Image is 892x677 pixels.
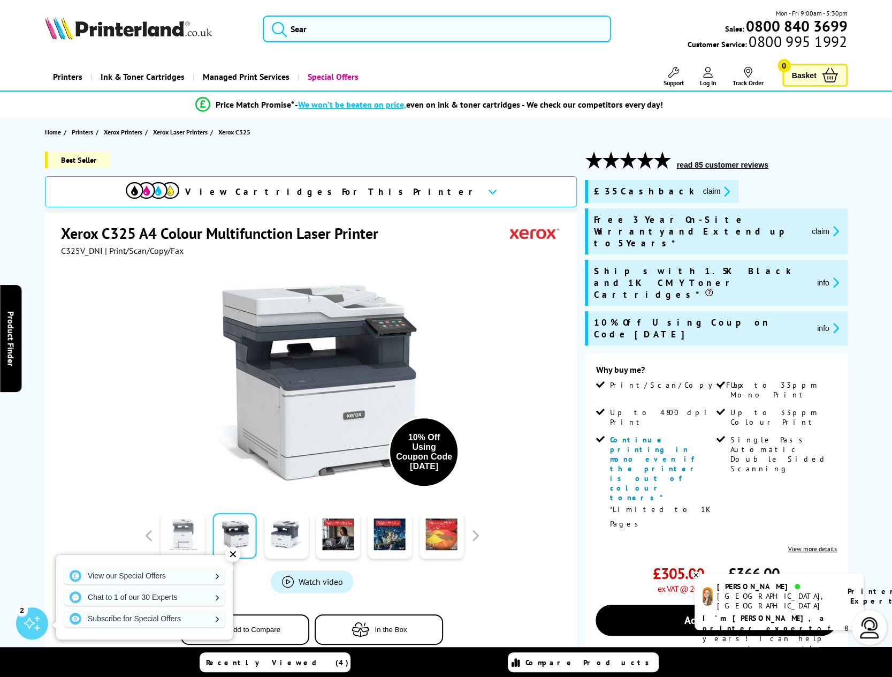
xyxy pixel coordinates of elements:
[375,626,407,634] span: In the Box
[294,99,662,110] div: - even on ink & toner cartridges - We check our competitors every day!
[315,614,443,645] button: In the Box
[700,79,716,87] span: Log In
[64,589,225,606] a: Chat to 1 of our 30 Experts
[508,652,659,672] a: Compare Products
[730,408,834,427] span: Up to 33ppm Colour Print
[105,245,184,256] span: | Print/Scan/Copy/Fax
[593,214,803,249] span: Free 3 Year On-Site Warranty and Extend up to 5 Years*
[688,36,847,49] span: Customer Service:
[700,67,716,87] a: Log In
[193,63,298,91] a: Managed Print Services
[298,63,367,91] a: Special Offers
[673,160,771,170] button: read 85 customer reviews
[776,8,848,18] span: Mon - Fri 9:00am - 5:30pm
[730,380,834,400] span: Up to 33ppm Mono Print
[153,126,210,138] a: Xerox Laser Printers
[45,63,90,91] a: Printers
[225,547,240,562] div: ✕
[653,563,704,583] span: £305.00
[16,604,28,615] div: 2
[777,59,791,72] span: 0
[216,99,294,110] span: Price Match Promise*
[153,126,208,138] span: Xerox Laser Printers
[298,576,342,587] span: Watch video
[218,126,250,138] span: Xerox C325
[525,658,655,667] span: Compare Products
[200,652,350,672] a: Recently Viewed (4)
[730,435,834,473] span: Single Pass Automatic Double Sided Scanning
[218,126,253,138] a: Xerox C325
[126,182,179,199] img: cmyk-icon.svg
[64,567,225,584] a: View our Special Offers
[181,614,309,645] button: Add to Compare
[609,435,699,502] span: Continue printing in mono even if the printer is out of colour toners*
[61,245,103,256] span: C325V_DNI
[510,223,559,243] img: Xerox
[104,126,145,138] a: Xerox Printers
[744,21,848,31] a: 0800 840 3699
[593,185,694,198] span: £35 Cashback
[658,583,704,594] span: ex VAT @ 20%
[593,265,808,300] span: Ships with 1.5K Black and 1K CMY Toner Cartridges*
[664,67,684,87] a: Support
[207,277,417,487] img: Xerox C325 Thumbnail
[788,545,837,553] a: View more details
[263,16,611,42] input: Sear
[609,380,747,390] span: Print/Scan/Copy/Fax
[45,16,249,42] a: Printerland Logo
[596,605,836,636] a: Add to Basket
[593,317,808,340] span: 10% Off Using Coupon Code [DATE]
[733,67,764,87] a: Track Order
[747,36,847,47] span: 0800 995 1992
[206,658,349,667] span: Recently Viewed (4)
[596,364,836,380] div: Why buy me?
[45,126,64,138] a: Home
[859,617,880,638] img: user-headset-light.svg
[725,24,744,34] span: Sales:
[782,64,848,87] a: Basket 0
[72,126,93,138] span: Printers
[814,276,842,289] button: promo-description
[64,610,225,627] a: Subscribe for Special Offers
[746,16,848,36] b: 0800 840 3699
[809,225,842,237] button: promo-description
[717,591,834,611] div: [GEOGRAPHIC_DATA], [GEOGRAPHIC_DATA]
[101,63,185,91] span: Ink & Toner Cartridges
[298,99,406,110] span: We won’t be beaten on price,
[61,223,389,243] h1: Xerox C325 A4 Colour Multifunction Laser Printer
[24,95,835,114] li: modal_Promise
[45,16,212,40] img: Printerland Logo
[728,563,780,583] span: £366.00
[717,582,834,591] div: [PERSON_NAME]
[814,322,842,334] button: promo-description
[45,152,110,168] span: Best Seller
[703,613,827,633] b: I'm [PERSON_NAME], a printer expert
[699,185,733,198] button: promo-description
[271,570,353,593] a: Product_All_Videos
[609,408,714,427] span: Up to 4800 dpi Print
[664,79,684,87] span: Support
[703,587,713,606] img: amy-livechat.png
[5,311,16,366] span: Product Finder
[703,613,856,664] p: of 8 years! I can help you choose the right product
[609,502,714,531] p: *Limited to 1K Pages
[72,126,96,138] a: Printers
[90,63,193,91] a: Ink & Toner Cartridges
[228,626,280,634] span: Add to Compare
[104,126,142,138] span: Xerox Printers
[395,433,452,471] div: 10% Off Using Coupon Code [DATE]
[792,68,817,82] span: Basket
[185,186,479,198] span: View Cartridges For This Printer
[45,126,61,138] span: Home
